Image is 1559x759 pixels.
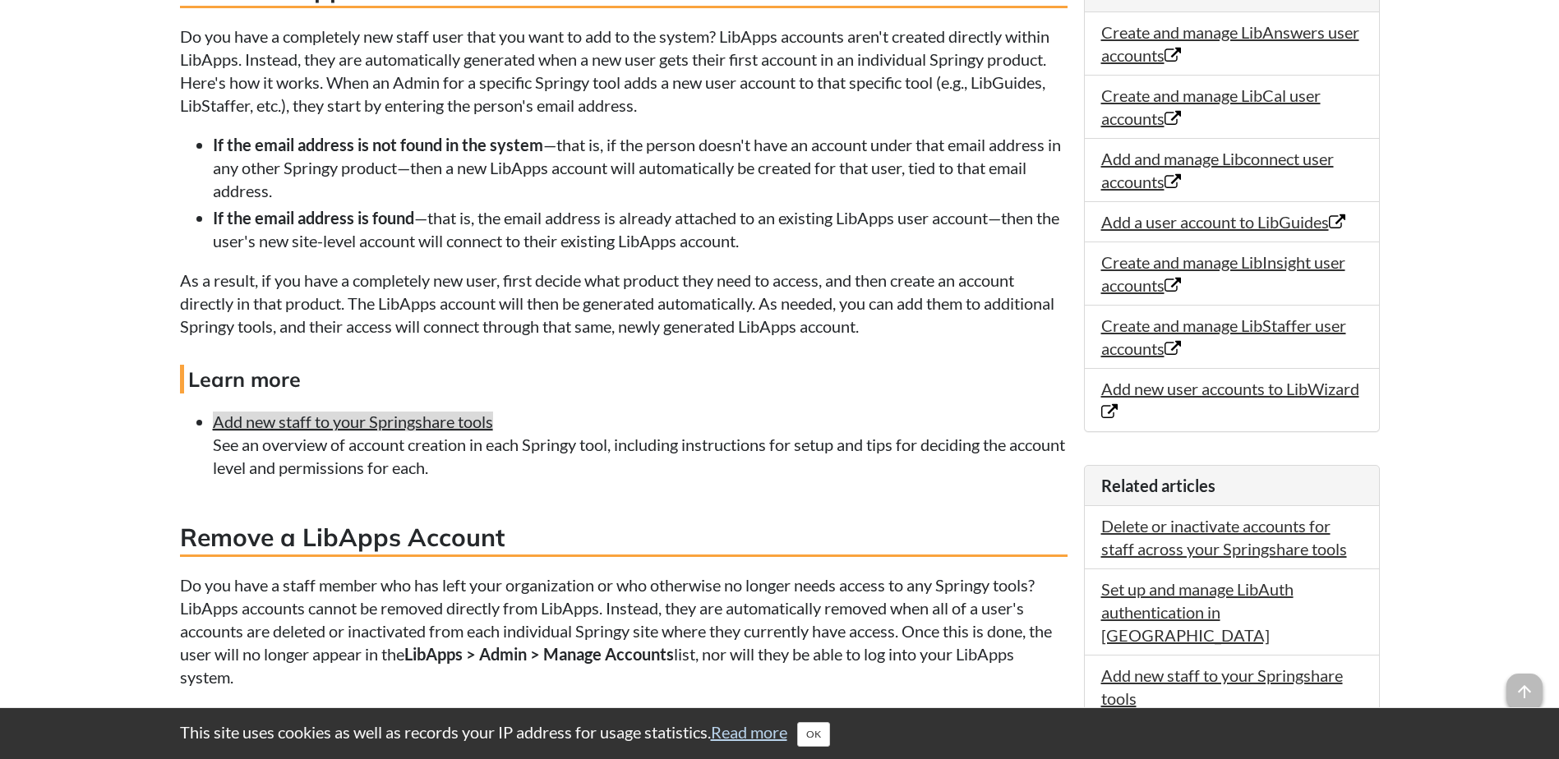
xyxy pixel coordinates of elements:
[180,520,1068,557] h3: Remove a LibApps Account
[1101,665,1343,708] a: Add new staff to your Springshare tools
[213,206,1068,252] li: —that is, the email address is already attached to an existing LibApps user account—then the user...
[180,269,1068,338] p: As a result, if you have a completely new user, first decide what product they need to access, an...
[1101,22,1359,65] a: Create and manage LibAnswers user accounts
[180,365,1068,393] h4: Learn more
[1101,476,1215,495] span: Related articles
[213,135,543,154] strong: If the email address is not found in the system
[213,133,1068,202] li: —that is, if the person doesn't have an account under that email address in any other Springy pro...
[213,410,1068,479] li: See an overview of account creation in each Springy tool, including instructions for setup and ti...
[1101,149,1334,191] a: Add and manage Libconnect user accounts
[1101,379,1359,421] a: Add new user accounts to LibWizard
[1506,674,1543,710] span: arrow_upward
[1101,516,1347,559] a: Delete or inactivate accounts for staff across your Springshare tools
[180,25,1068,117] p: Do you have a completely new staff user that you want to add to the system? LibApps accounts aren...
[180,573,1068,688] p: Do you have a staff member who has left your organization or who otherwise no longer needs access...
[797,722,830,747] button: Close
[1101,315,1346,358] a: Create and manage LibStaffer user accounts
[1506,675,1543,695] a: arrow_upward
[711,722,787,742] a: Read more
[180,705,1068,751] p: : to know exactly which sites a user has an account in that need to be removed.
[213,412,493,431] a: Add new staff to your Springshare tools
[1101,212,1345,232] a: Add a user account to LibGuides
[213,208,414,228] strong: If the email address is found
[1101,252,1345,295] a: Create and manage LibInsight user accounts
[164,720,1396,747] div: This site uses cookies as well as records your IP address for usage statistics.
[404,644,674,664] strong: LibApps > Admin > Manage Accounts
[1101,85,1321,128] a: Create and manage LibCal user accounts
[1101,579,1294,645] a: Set up and manage LibAuth authentication in [GEOGRAPHIC_DATA]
